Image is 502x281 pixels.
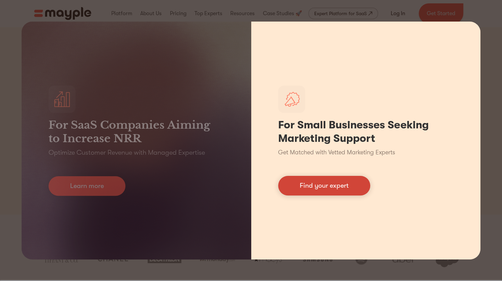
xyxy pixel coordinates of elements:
h1: For Small Businesses Seeking Marketing Support [278,118,454,145]
a: Learn more [49,176,125,196]
h3: For SaaS Companies Aiming to Increase NRR [49,118,224,145]
a: Find your expert [278,176,370,195]
p: Get Matched with Vetted Marketing Experts [278,148,395,157]
p: Optimize Customer Revenue with Managed Expertise [49,148,205,157]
